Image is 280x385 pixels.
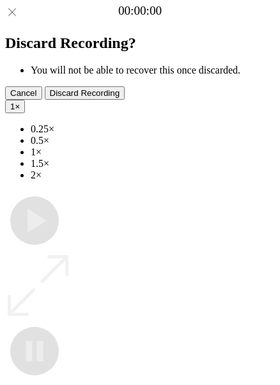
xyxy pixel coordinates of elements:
[5,86,42,100] button: Cancel
[10,102,15,111] span: 1
[31,123,275,135] li: 0.25×
[118,4,162,18] a: 00:00:00
[45,86,125,100] button: Discard Recording
[5,100,25,113] button: 1×
[31,146,275,158] li: 1×
[31,158,275,169] li: 1.5×
[31,65,275,76] li: You will not be able to recover this once discarded.
[31,135,275,146] li: 0.5×
[5,35,275,52] h2: Discard Recording?
[31,169,275,181] li: 2×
